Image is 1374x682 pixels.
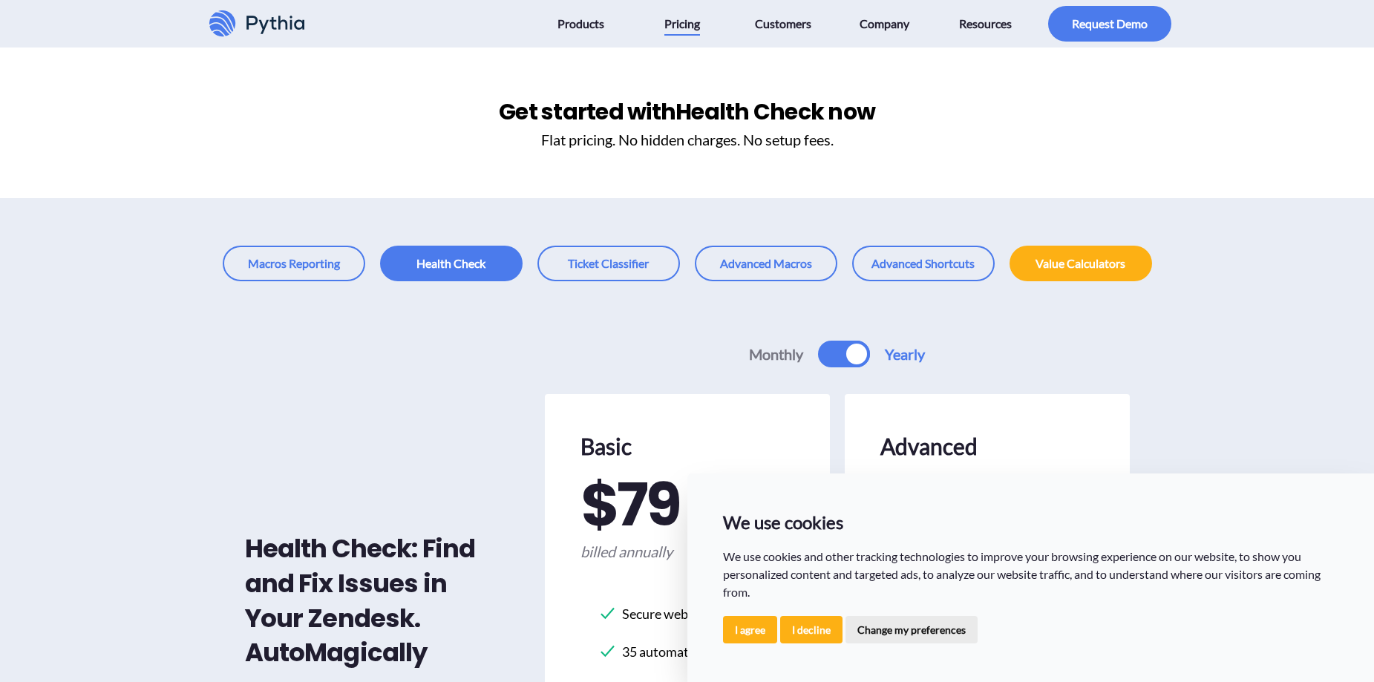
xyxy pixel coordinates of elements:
p: We use cookies and other tracking technologies to improve your browsing experience on our website... [723,548,1339,601]
span: Products [557,12,604,36]
li: Secure web dashboard [598,598,776,630]
button: Change my preferences [845,616,978,643]
span: billed annually [580,540,794,563]
span: Company [860,12,909,36]
span: Resources [959,12,1012,36]
h2: Advanced [880,430,1094,463]
li: 35 automated checks [598,636,776,668]
span: Pricing [664,12,700,36]
button: I agree [723,616,777,643]
label: Yearly [885,343,925,365]
h2: Health Check: Find and Fix Issues in Your Zendesk. AutoMagically [245,531,482,670]
label: Monthly [749,343,803,365]
p: We use cookies [723,509,1339,536]
span: Customers [755,12,811,36]
button: I decline [780,616,843,643]
h2: Basic [580,430,794,463]
span: $ 79 [580,475,679,534]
